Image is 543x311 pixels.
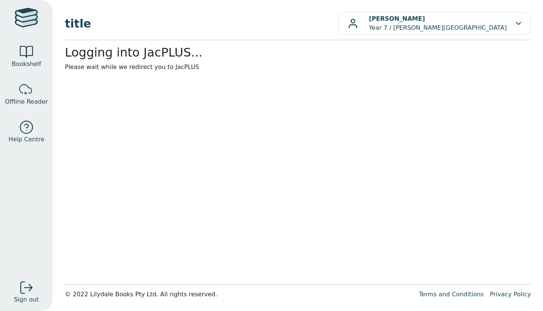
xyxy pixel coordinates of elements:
span: Help Centre [8,135,44,144]
a: Privacy Policy [490,291,531,298]
div: © 2022 Lilydale Books Pty Ltd. All rights reserved. [65,290,413,299]
h2: Logging into JacPLUS... [65,45,531,60]
span: Sign out [14,295,39,304]
p: Please wait while we redirect you to JacPLUS [65,63,531,72]
span: Bookshelf [12,60,41,69]
span: Offline Reader [5,97,48,106]
a: Terms and Conditions [419,291,484,298]
p: Year 7 / [PERSON_NAME][GEOGRAPHIC_DATA] [369,14,507,32]
span: title [65,15,338,32]
button: [PERSON_NAME]Year 7 / [PERSON_NAME][GEOGRAPHIC_DATA] [338,12,531,35]
b: [PERSON_NAME] [369,15,425,22]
